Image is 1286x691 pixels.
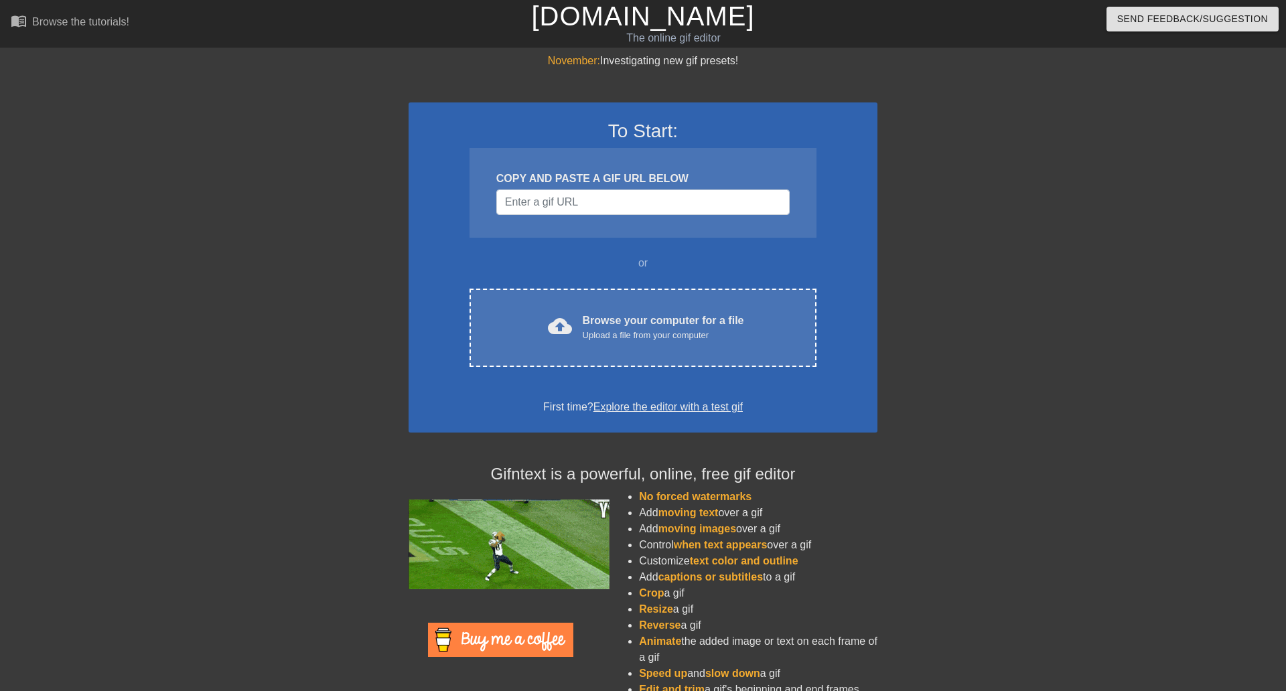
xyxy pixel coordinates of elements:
div: Browse your computer for a file [583,313,744,342]
li: Customize [639,553,877,569]
span: Reverse [639,619,681,631]
div: Browse the tutorials! [32,16,129,27]
span: No forced watermarks [639,491,752,502]
div: or [443,255,843,271]
li: the added image or text on each frame of a gif [639,633,877,666]
span: captions or subtitles [658,571,763,583]
span: cloud_upload [548,314,572,338]
span: moving images [658,523,736,534]
img: Buy Me A Coffee [428,623,573,657]
div: Investigating new gif presets! [409,53,877,69]
img: football_small.gif [409,500,610,589]
div: The online gif editor [435,30,912,46]
div: COPY AND PASTE A GIF URL BELOW [496,171,790,187]
li: Control over a gif [639,537,877,553]
span: when text appears [674,539,768,550]
span: Resize [639,603,673,615]
a: [DOMAIN_NAME] [531,1,754,31]
li: Add over a gif [639,505,877,521]
li: a gif [639,585,877,601]
div: Upload a file from your computer [583,329,744,342]
li: and a gif [639,666,877,682]
span: Speed up [639,668,687,679]
h3: To Start: [426,120,860,143]
button: Send Feedback/Suggestion [1106,7,1279,31]
a: Browse the tutorials! [11,13,129,33]
li: Add over a gif [639,521,877,537]
h4: Gifntext is a powerful, online, free gif editor [409,465,877,484]
span: Animate [639,635,681,647]
span: Crop [639,587,664,599]
li: a gif [639,617,877,633]
input: Username [496,189,790,215]
span: menu_book [11,13,27,29]
span: November: [548,55,600,66]
li: Add to a gif [639,569,877,585]
span: text color and outline [690,555,798,566]
span: moving text [658,507,719,518]
a: Explore the editor with a test gif [593,401,743,412]
li: a gif [639,601,877,617]
span: slow down [705,668,760,679]
span: Send Feedback/Suggestion [1117,11,1268,27]
div: First time? [426,399,860,415]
